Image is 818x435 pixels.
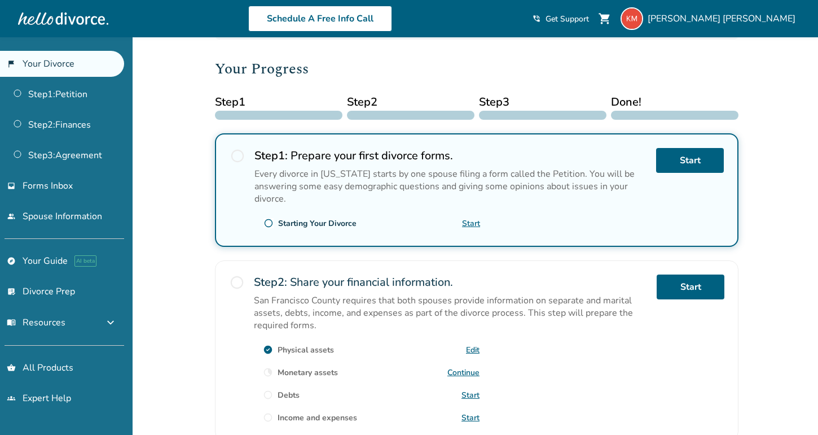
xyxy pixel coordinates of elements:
[648,12,800,25] span: [PERSON_NAME] [PERSON_NAME]
[532,14,541,23] span: phone_in_talk
[461,390,480,401] a: Start
[479,94,606,111] span: Step 3
[7,394,16,403] span: groups
[254,168,647,205] p: Every divorce in [US_STATE] starts by one spouse filing a form called the Petition. You will be a...
[278,218,357,229] div: Starting Your Divorce
[656,148,724,173] a: Start
[215,58,738,80] h2: Your Progress
[7,181,16,190] span: inbox
[215,94,342,111] span: Step 1
[7,256,16,266] span: explore
[263,367,273,377] span: clock_loader_40
[254,275,648,290] h2: Share your financial information.
[7,318,16,327] span: menu_book
[278,412,357,423] div: Income and expenses
[621,7,643,30] img: kevenunderwater@gmail.com
[611,94,738,111] span: Done!
[263,345,273,355] span: check_circle
[248,6,392,32] a: Schedule A Free Info Call
[7,363,16,372] span: shopping_basket
[598,12,612,25] span: shopping_cart
[278,390,300,401] div: Debts
[447,367,480,378] a: Continue
[254,148,647,163] h2: Prepare your first divorce forms.
[74,255,96,267] span: AI beta
[254,148,288,163] strong: Step 1 :
[23,180,73,192] span: Forms Inbox
[462,218,480,229] a: Start
[7,59,16,68] span: flag_2
[657,275,724,299] a: Start
[254,275,287,290] strong: Step 2 :
[104,316,117,329] span: expand_more
[7,212,16,221] span: people
[278,367,338,378] div: Monetary assets
[762,381,818,435] iframe: Chat Widget
[263,390,273,400] span: radio_button_unchecked
[546,14,589,24] span: Get Support
[254,294,648,332] p: San Francisco County requires that both spouses provide information on separate and marital asset...
[7,287,16,296] span: list_alt_check
[229,275,245,290] span: radio_button_unchecked
[466,345,480,355] a: Edit
[347,94,474,111] span: Step 2
[7,316,65,329] span: Resources
[278,345,334,355] div: Physical assets
[263,218,274,228] span: radio_button_unchecked
[532,14,589,24] a: phone_in_talkGet Support
[263,412,273,423] span: radio_button_unchecked
[461,412,480,423] a: Start
[230,148,245,164] span: radio_button_unchecked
